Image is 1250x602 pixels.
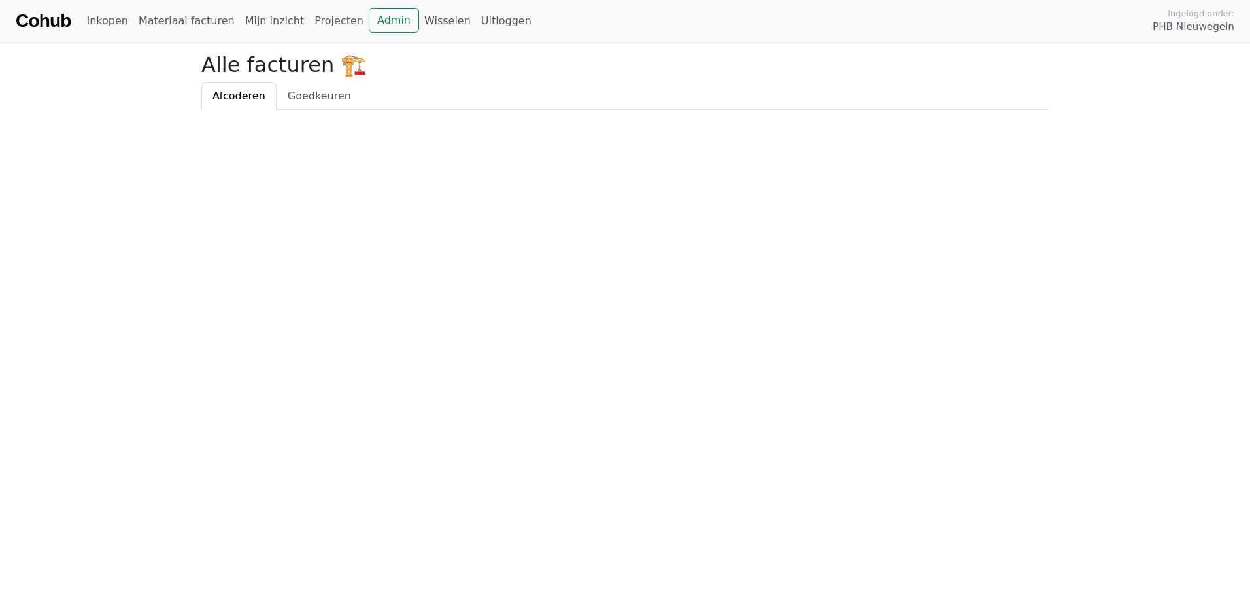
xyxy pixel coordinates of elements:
a: Afcoderen [201,82,277,110]
a: Projecten [309,8,369,34]
a: Inkopen [81,8,133,34]
span: Afcoderen [212,90,265,102]
a: Admin [369,8,419,33]
a: Cohub [16,5,71,37]
a: Uitloggen [476,8,537,34]
span: PHB Nieuwegein [1153,20,1234,35]
span: Ingelogd onder: [1168,7,1234,20]
a: Materiaal facturen [133,8,240,34]
h2: Alle facturen 🏗️ [201,52,1049,77]
a: Goedkeuren [277,82,362,110]
a: Wisselen [419,8,476,34]
span: Goedkeuren [288,90,351,102]
a: Mijn inzicht [240,8,310,34]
